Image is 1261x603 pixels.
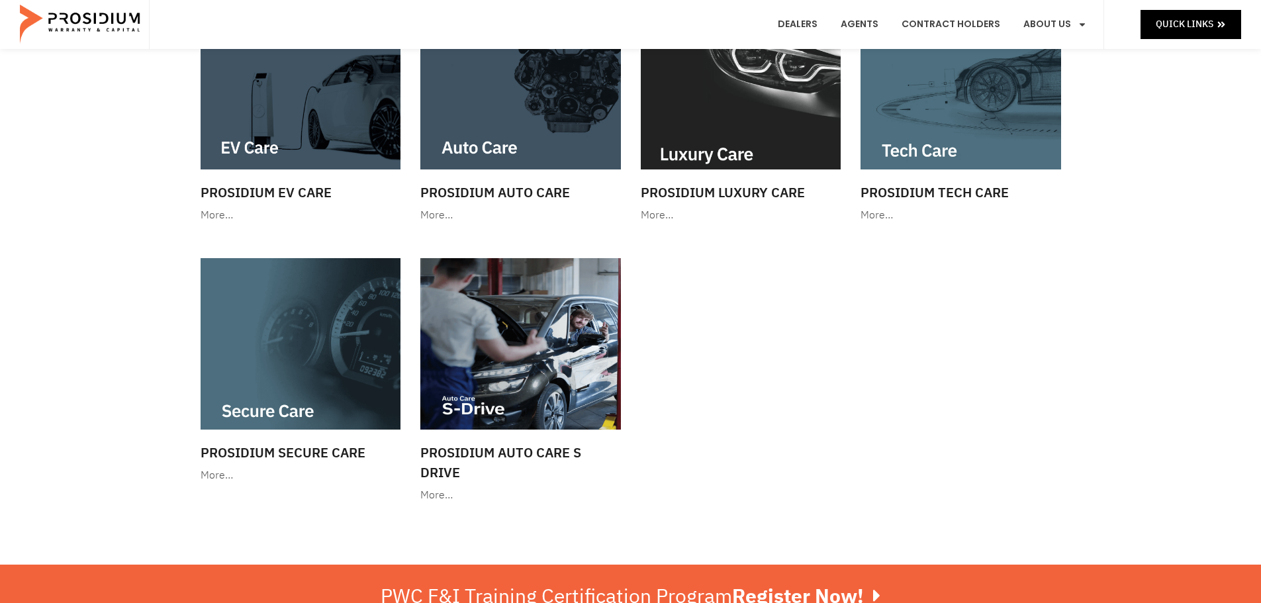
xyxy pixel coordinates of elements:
span: Quick Links [1156,16,1213,32]
h3: Prosidium Tech Care [861,183,1061,203]
h3: Prosidium Luxury Care [641,183,841,203]
div: More… [861,206,1061,225]
div: More… [641,206,841,225]
div: More… [420,486,621,505]
h3: Prosidium EV Care [201,183,401,203]
h3: Prosidium Auto Care [420,183,621,203]
a: Quick Links [1141,10,1241,38]
div: More… [201,206,401,225]
h3: Prosidium Auto Care S Drive [420,443,621,483]
h3: Prosidium Secure Care [201,443,401,463]
a: Prosidium Secure Care More… [194,252,408,492]
a: Prosidium Auto Care S Drive More… [414,252,628,512]
div: More… [201,466,401,485]
div: More… [420,206,621,225]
